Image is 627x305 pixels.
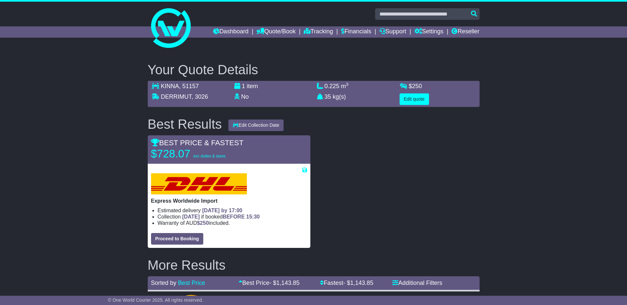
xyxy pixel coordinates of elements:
[350,280,373,286] span: 1,143.85
[392,280,442,286] a: Additional Filters
[228,119,284,131] button: Edit Collection Date
[412,83,422,89] span: 250
[151,147,234,160] p: $728.07
[182,214,259,220] span: if booked
[151,280,176,286] span: Sorted by
[151,173,247,194] img: DHL: Express Worldwide Import
[320,280,373,286] a: Fastest- $1,143.85
[178,280,205,286] a: Best Price
[161,83,179,89] span: KINNA
[414,26,444,38] a: Settings
[179,83,199,89] span: , 51157
[409,83,422,89] span: $
[213,26,249,38] a: Dashboard
[451,26,479,38] a: Reseller
[341,26,371,38] a: Financials
[148,62,480,77] h2: Your Quote Details
[108,297,203,303] span: © One World Courier 2025. All rights reserved.
[325,93,331,100] span: 35
[158,220,307,226] li: Warranty of AUD included.
[151,233,203,245] button: Proceed to Booking
[202,208,243,213] span: [DATE] by 17:00
[161,93,192,100] span: DERRIMUT
[304,26,333,38] a: Tracking
[341,83,349,89] span: m
[223,214,245,220] span: BEFORE
[333,93,346,100] span: kg(s)
[256,26,295,38] a: Quote/Book
[193,154,225,158] span: exc duties & taxes
[151,198,307,204] p: Express Worldwide Import
[158,207,307,214] li: Estimated delivery
[151,139,244,147] span: BEST PRICE & FASTEST
[197,220,209,226] span: $
[192,93,208,100] span: , 3026
[242,83,245,89] span: 1
[269,280,299,286] span: - $
[241,93,249,100] span: No
[148,258,480,272] h2: More Results
[246,214,260,220] span: 15:30
[346,82,349,87] sup: 3
[158,214,307,220] li: Collection
[276,280,299,286] span: 1,143.85
[379,26,406,38] a: Support
[247,83,258,89] span: item
[325,83,339,89] span: 0.225
[200,220,209,226] span: 250
[182,214,200,220] span: [DATE]
[400,93,429,105] button: Edit quote
[144,117,225,131] div: Best Results
[239,280,299,286] a: Best Price- $1,143.85
[343,280,373,286] span: - $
